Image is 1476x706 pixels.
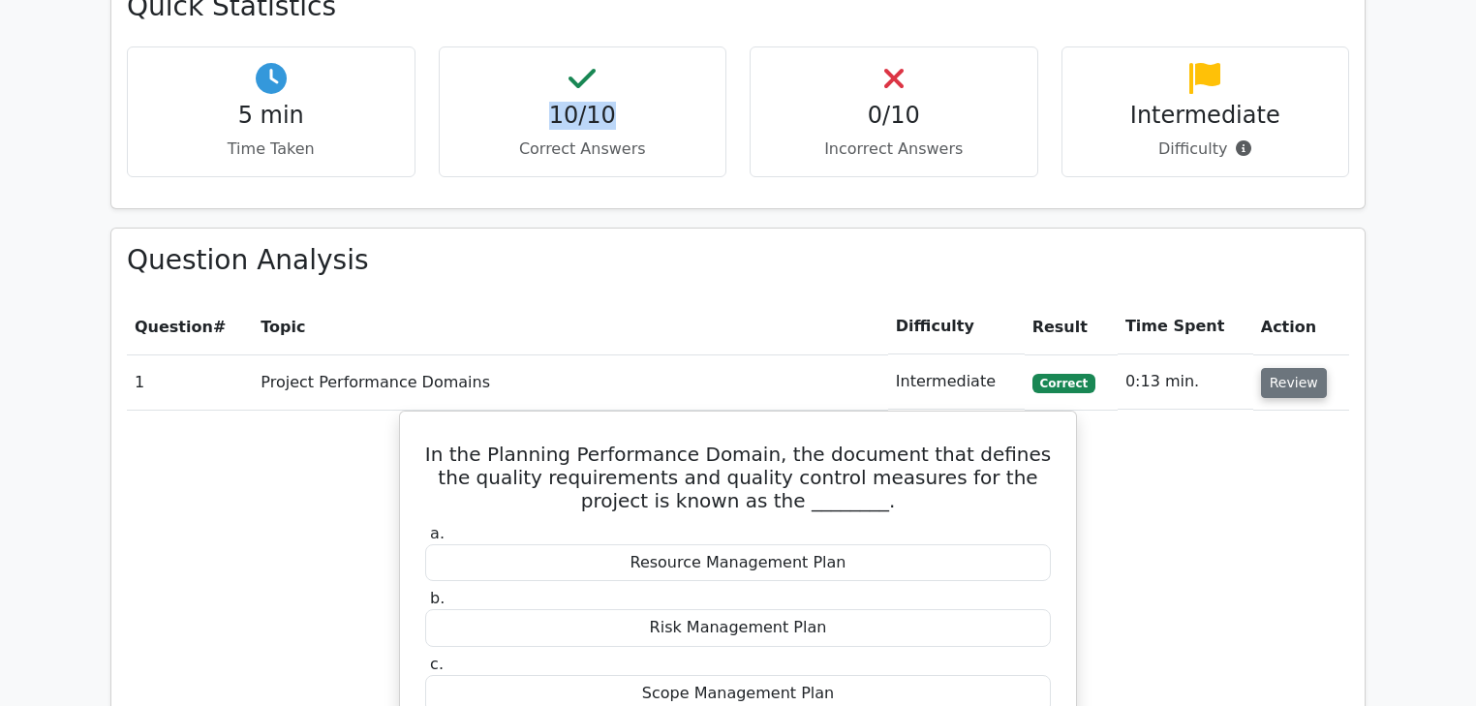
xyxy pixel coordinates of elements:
td: Intermediate [888,354,1025,410]
td: Project Performance Domains [253,354,888,410]
div: Risk Management Plan [425,609,1051,647]
th: Time Spent [1118,299,1253,354]
p: Difficulty [1078,138,1334,161]
span: b. [430,589,445,607]
h4: Intermediate [1078,102,1334,130]
th: Difficulty [888,299,1025,354]
th: Topic [253,299,888,354]
p: Time Taken [143,138,399,161]
h4: 0/10 [766,102,1022,130]
span: Correct [1032,374,1095,393]
span: Question [135,318,213,336]
h4: 10/10 [455,102,711,130]
div: Resource Management Plan [425,544,1051,582]
th: Result [1025,299,1118,354]
h5: In the Planning Performance Domain, the document that defines the quality requirements and qualit... [423,443,1053,512]
h3: Question Analysis [127,244,1349,277]
h4: 5 min [143,102,399,130]
th: Action [1253,299,1349,354]
td: 0:13 min. [1118,354,1253,410]
td: 1 [127,354,253,410]
span: a. [430,524,445,542]
p: Correct Answers [455,138,711,161]
button: Review [1261,368,1327,398]
th: # [127,299,253,354]
p: Incorrect Answers [766,138,1022,161]
span: c. [430,655,444,673]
